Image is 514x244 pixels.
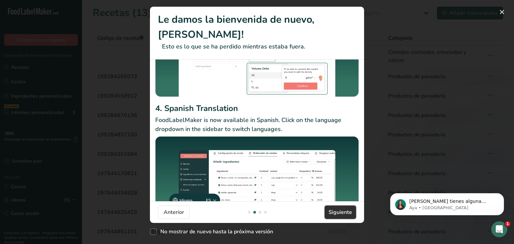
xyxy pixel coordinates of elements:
iframe: Intercom notifications mensaje [380,179,514,226]
span: Anterior [164,208,184,216]
span: No mostrar de nuevo hasta la próxima versión [157,228,273,235]
span: Siguiente [329,208,352,216]
img: Density Conversions [155,21,359,100]
p: FoodLabelMaker is now available in Spanish. Click on the language dropdown in the sidebar to swit... [155,116,359,134]
span: 1 [505,221,510,227]
h1: Le damos la bienvenida de nuevo, [PERSON_NAME]! [158,12,356,42]
button: Siguiente [325,206,356,219]
img: Spanish Translation [155,136,359,212]
h2: 4. Spanish Translation [155,102,359,114]
p: Esto es lo que se ha perdido mientras estaba fuera. [158,42,356,51]
iframe: Intercom live chat [491,221,507,237]
button: Anterior [158,206,190,219]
